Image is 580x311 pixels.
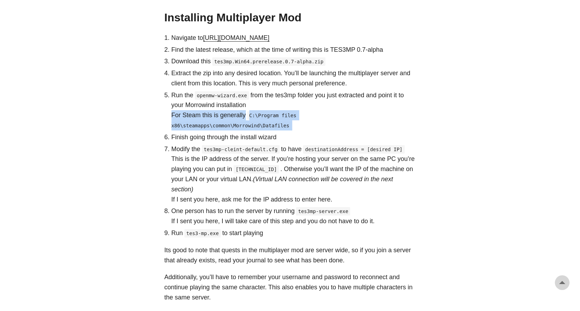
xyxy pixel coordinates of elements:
p: Modify the to have [171,144,416,154]
code: destinationAddress = [desired IP] [303,145,405,154]
code: [TECHNICAL_ID] [234,165,279,174]
code: tes3-mp.exe [184,229,221,238]
p: If I sent you here, ask me for the IP address to enter here. [171,195,416,205]
code: tes3mp-cleint-default.cfg [202,145,280,154]
p: Extract the zip into any desired location. You’ll be launching the multiplayer server and client ... [171,68,416,89]
p: This is the IP address of the server. If you’re hosting your server on the same PC you’re playing... [171,154,416,194]
em: (Virtual LAN connection will be covered in the next section) [171,176,393,193]
p: Its good to note that quests in the multiplayer mod are server wide, so if you join a server that... [164,245,416,266]
code: tes3mp.Win64.prerelease.0.7-alpha.zip [212,57,326,66]
code: openmw-wizard.exe [195,91,249,100]
a: [URL][DOMAIN_NAME] [203,34,270,41]
code: tes3mp-server.exe [296,207,351,215]
h2: Installing Multiplayer Mod [164,11,416,24]
p: One person has to run the server by running [171,206,416,216]
a: go to top [555,275,570,290]
p: Finish going through the install wizard [171,132,416,142]
p: Download this [171,56,416,66]
p: For Steam this is generally [171,110,416,130]
p: Run the from the tes3mp folder you just extracted and point it to your Morrowind installation [171,90,416,111]
p: Run to start playing [171,228,416,238]
p: Additionally, you’ll have to remember your username and password to reconnect and continue playin... [164,272,416,302]
p: Find the latest release, which at the time of writing this is TES3MP 0.7-alpha [171,45,416,55]
p: Navigate to [171,33,416,43]
p: If I sent you here, I will take care of this step and you do not have to do it. [171,216,416,226]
